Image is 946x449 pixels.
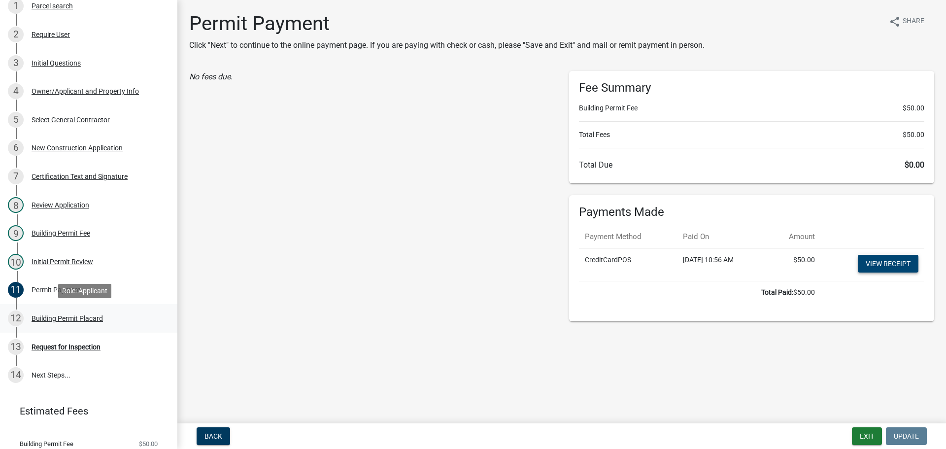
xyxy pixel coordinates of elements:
div: Owner/Applicant and Property Info [32,88,139,95]
button: Back [197,427,230,445]
li: Total Fees [579,130,924,140]
div: 4 [8,83,24,99]
button: Update [886,427,927,445]
h1: Permit Payment [189,12,705,35]
div: 12 [8,311,24,326]
div: Building Permit Fee [32,230,90,237]
div: Select General Contractor [32,116,110,123]
div: 5 [8,112,24,128]
div: Permit Payment [32,286,81,293]
span: Update [894,432,919,440]
i: No fees due. [189,72,233,81]
td: [DATE] 10:56 AM [677,248,767,281]
div: 11 [8,282,24,298]
span: $50.00 [903,103,924,113]
div: Role: Applicant [58,284,111,298]
div: Initial Questions [32,60,81,67]
div: Building Permit Placard [32,315,103,322]
i: share [889,16,901,28]
div: Initial Permit Review [32,258,93,265]
span: Share [903,16,924,28]
p: Click "Next" to continue to the online payment page. If you are paying with check or cash, please... [189,39,705,51]
th: Payment Method [579,225,677,248]
h6: Total Due [579,160,924,170]
th: Amount [767,225,821,248]
li: Building Permit Fee [579,103,924,113]
span: Building Permit Fee [20,441,73,447]
div: Parcel search [32,2,73,9]
div: Review Application [32,202,89,208]
th: Paid On [677,225,767,248]
div: 14 [8,367,24,383]
a: Estimated Fees [8,401,162,421]
button: shareShare [881,12,932,31]
div: 9 [8,225,24,241]
span: $50.00 [903,130,924,140]
span: Back [204,432,222,440]
div: 2 [8,27,24,42]
td: $50.00 [767,248,821,281]
div: Certification Text and Signature [32,173,128,180]
b: Total Paid: [761,288,793,296]
div: 13 [8,339,24,355]
div: Request for Inspection [32,344,101,350]
div: 3 [8,55,24,71]
td: $50.00 [579,281,821,304]
div: 8 [8,197,24,213]
div: Require User [32,31,70,38]
div: New Construction Application [32,144,123,151]
button: Exit [852,427,882,445]
span: $50.00 [139,441,158,447]
div: 6 [8,140,24,156]
h6: Payments Made [579,205,924,219]
div: 10 [8,254,24,270]
h6: Fee Summary [579,81,924,95]
span: $0.00 [905,160,924,170]
a: View receipt [858,255,918,273]
td: CreditCardPOS [579,248,677,281]
div: 7 [8,169,24,184]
